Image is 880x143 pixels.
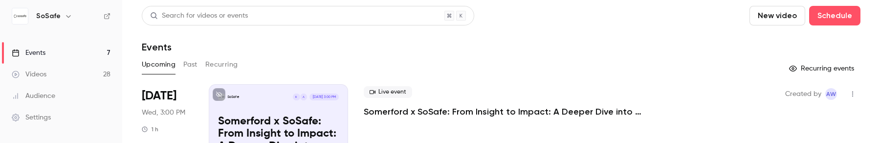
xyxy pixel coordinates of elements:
button: Schedule [809,6,860,25]
span: [DATE] [142,88,176,104]
p: SoSafe [227,95,240,99]
div: 1 h [142,125,158,133]
img: SoSafe [12,8,28,24]
div: Videos [12,70,46,79]
div: Search for videos or events [150,11,248,21]
span: Created by [785,88,821,100]
button: Recurring events [785,61,860,76]
a: Somerford x SoSafe: From Insight to Impact: A Deeper Dive into Behavioral Science in Cybersecurity [364,106,657,118]
span: Wed, 3:00 PM [142,108,185,118]
div: Settings [12,113,51,122]
button: New video [749,6,805,25]
h6: SoSafe [36,11,61,21]
span: Alexandra Wasilewski [825,88,837,100]
span: AW [826,88,836,100]
button: Upcoming [142,57,176,72]
div: A [300,93,308,101]
div: Events [12,48,45,58]
button: Past [183,57,198,72]
h1: Events [142,41,172,53]
div: R [292,93,300,101]
div: Audience [12,91,55,101]
span: Live event [364,86,412,98]
span: [DATE] 3:00 PM [309,94,338,100]
button: Recurring [205,57,238,72]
